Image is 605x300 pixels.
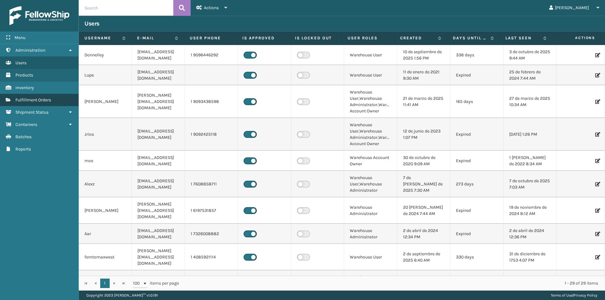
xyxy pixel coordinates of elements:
[84,35,119,41] label: Username
[79,118,132,151] td: Jrios
[400,35,435,41] label: Created
[504,244,556,270] td: 31 de diciembre de 1753 4:07 PM
[15,146,31,152] span: Reports
[344,171,397,197] td: Warehouse User,Warehouse Administrator
[551,293,573,297] a: Terms of Use
[185,171,238,197] td: 1 7608858711
[595,53,599,57] i: Edit
[344,224,397,244] td: Warehouse Administrator
[15,134,32,139] span: Batches
[453,35,487,41] label: Days until password expires
[185,45,238,65] td: 1 9096446292
[79,244,132,270] td: femtomaxwest
[79,65,132,85] td: Lupe
[132,197,185,224] td: [PERSON_NAME][EMAIL_ADDRESS][DOMAIN_NAME]
[595,159,599,163] i: Edit
[15,48,45,53] span: Administration
[397,151,450,171] td: 30 de octubre de 2020 9:09 AM
[551,291,597,300] div: |
[185,224,238,244] td: 1 7326008882
[185,197,238,224] td: 1 6197531857
[344,151,397,171] td: Warehouse Account Owner
[344,45,397,65] td: Warehouse User
[348,35,389,41] label: User Roles
[595,232,599,236] i: Edit
[450,151,503,171] td: Expired
[132,65,185,85] td: [EMAIL_ADDRESS][DOMAIN_NAME]
[14,35,26,40] span: Menu
[79,45,132,65] td: Donnelley
[185,85,238,118] td: 1 9093438598
[344,244,397,270] td: Warehouse User
[504,45,556,65] td: 3 de octubre de 2025 9:44 AM
[84,20,100,27] h3: Users
[79,224,132,244] td: Aar
[132,85,185,118] td: [PERSON_NAME][EMAIL_ADDRESS][DOMAIN_NAME]
[344,65,397,85] td: Warehouse User
[242,35,283,41] label: Is Approved
[450,85,503,118] td: 165 days
[397,197,450,224] td: 20 [PERSON_NAME] de 2024 7:44 AM
[15,110,49,115] span: Shipment Status
[15,72,33,78] span: Products
[185,244,238,270] td: 1 4085921114
[504,118,556,151] td: [DATE] 1:26 PM
[204,5,219,10] span: Actions
[79,151,132,171] td: moe
[450,45,503,65] td: 338 days
[505,35,540,41] label: Last Seen
[595,182,599,186] i: Edit
[133,280,142,286] span: 100
[397,244,450,270] td: 2 de septiembre de 2025 6:40 AM
[133,279,179,288] span: items per page
[450,197,503,224] td: Expired
[397,45,450,65] td: 10 de septiembre de 2025 1:56 PM
[188,280,598,286] div: 1 - 29 of 29 items
[9,6,69,25] img: logo
[132,244,185,270] td: [PERSON_NAME][EMAIL_ADDRESS][DOMAIN_NAME]
[86,291,158,300] p: Copyright 2023 [PERSON_NAME]™ v 1.0.191
[79,171,132,197] td: Alexz
[450,224,503,244] td: Expired
[344,118,397,151] td: Warehouse User,Warehouse Administrator,Warehouse Account Owner
[504,171,556,197] td: 7 de octubre de 2025 7:03 AM
[595,73,599,77] i: Edit
[190,35,231,41] label: User phone
[450,244,503,270] td: 330 days
[397,171,450,197] td: 7 de [PERSON_NAME] de 2025 7:30 AM
[100,279,110,288] a: 1
[450,118,503,151] td: Expired
[15,122,37,127] span: Containers
[554,33,599,43] span: Actions
[504,224,556,244] td: 2 de abril de 2024 12:36 PM
[132,45,185,65] td: [EMAIL_ADDRESS][DOMAIN_NAME]
[185,118,238,151] td: 1 9092425118
[450,65,503,85] td: Expired
[504,151,556,171] td: 1 [PERSON_NAME] de 2022 8:34 AM
[595,255,599,259] i: Edit
[397,118,450,151] td: 12 de junio de 2023 1:07 PM
[595,99,599,104] i: Edit
[504,65,556,85] td: 25 de febrero de 2024 7:44 AM
[132,118,185,151] td: [EMAIL_ADDRESS][DOMAIN_NAME]
[595,132,599,137] i: Edit
[450,171,503,197] td: 273 days
[15,85,34,90] span: Inventory
[344,197,397,224] td: Warehouse Administrator
[573,293,597,297] a: Privacy Policy
[79,85,132,118] td: [PERSON_NAME]
[137,35,172,41] label: E-mail
[344,85,397,118] td: Warehouse User,Warehouse Administrator,Warehouse Account Owner
[15,97,51,103] span: Fulfillment Orders
[295,35,336,41] label: Is Locked Out
[397,85,450,118] td: 21 de marzo de 2025 11:41 AM
[132,171,185,197] td: [EMAIL_ADDRESS][DOMAIN_NAME]
[504,197,556,224] td: 19 de noviembre de 2024 8:12 AM
[504,85,556,118] td: 27 de marzo de 2025 10:34 AM
[15,60,26,65] span: Users
[397,224,450,244] td: 2 de abril de 2024 12:34 PM
[595,208,599,213] i: Edit
[79,197,132,224] td: [PERSON_NAME]
[132,224,185,244] td: [EMAIL_ADDRESS][DOMAIN_NAME]
[132,151,185,171] td: [EMAIL_ADDRESS][DOMAIN_NAME]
